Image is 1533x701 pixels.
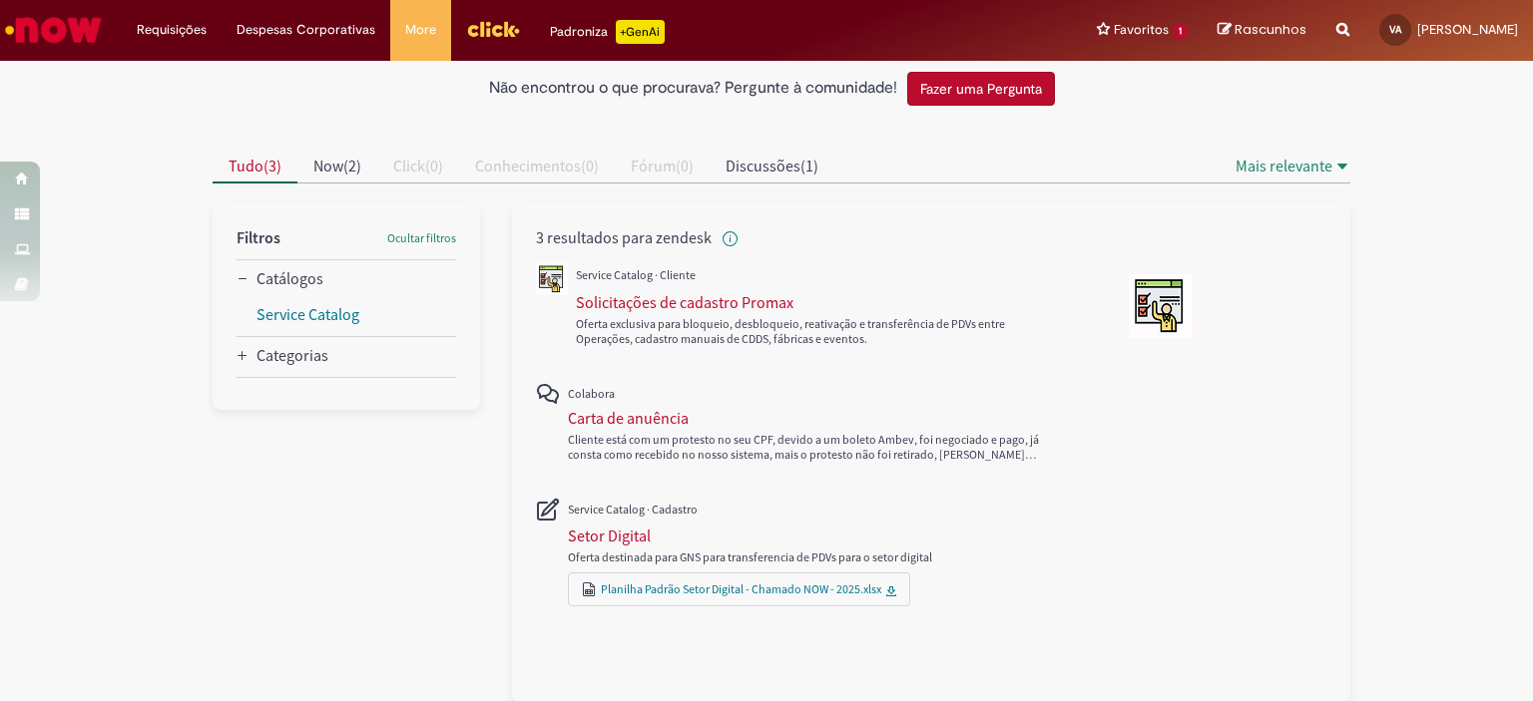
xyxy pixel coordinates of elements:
[616,20,665,44] p: +GenAi
[1218,21,1306,40] a: Rascunhos
[1389,23,1401,36] span: VA
[489,80,897,98] h2: Não encontrou o que procurava? Pergunte à comunidade!
[2,10,105,50] img: ServiceNow
[237,20,375,40] span: Despesas Corporativas
[1417,21,1518,38] span: [PERSON_NAME]
[550,20,665,44] div: Padroniza
[466,14,520,44] img: click_logo_yellow_360x200.png
[1235,20,1306,39] span: Rascunhos
[405,20,436,40] span: More
[1114,20,1169,40] span: Favoritos
[137,20,207,40] span: Requisições
[907,72,1055,106] button: Fazer uma Pergunta
[1173,23,1188,40] span: 1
